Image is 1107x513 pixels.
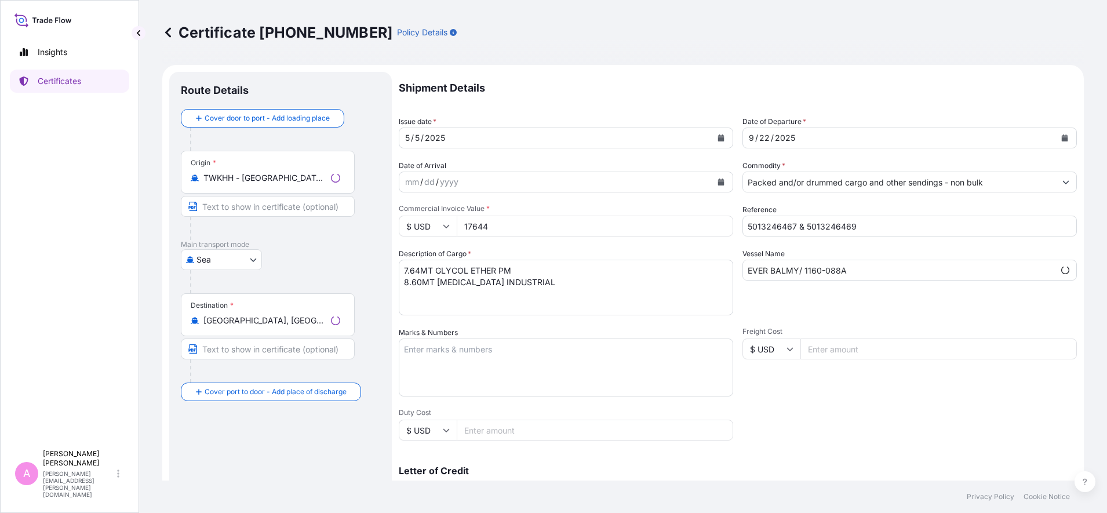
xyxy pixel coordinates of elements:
[181,109,344,128] button: Cover door to port - Add loading place
[205,386,347,398] span: Cover port to door - Add place of discharge
[43,470,115,498] p: [PERSON_NAME][EMAIL_ADDRESS][PERSON_NAME][DOMAIN_NAME]
[399,248,471,260] label: Description of Cargo
[742,204,777,216] label: Reference
[331,316,340,325] div: Loading
[23,468,30,479] span: A
[420,175,423,189] div: /
[38,46,67,58] p: Insights
[424,131,446,145] div: year,
[712,129,730,147] button: Calendar
[411,131,414,145] div: /
[43,449,115,468] p: [PERSON_NAME] [PERSON_NAME]
[712,173,730,191] button: Calendar
[743,260,1054,281] input: Type to search vessel name or IMO
[399,466,1077,475] p: Letter of Credit
[457,420,733,441] input: Enter amount
[205,112,330,124] span: Cover door to port - Add loading place
[38,75,81,87] p: Certificates
[748,131,755,145] div: month,
[758,131,771,145] div: day,
[181,240,380,249] p: Main transport mode
[404,131,411,145] div: month,
[196,254,211,265] span: Sea
[181,249,262,270] button: Select transport
[399,408,733,417] span: Duty Cost
[967,492,1014,501] a: Privacy Policy
[191,301,234,310] div: Destination
[774,131,796,145] div: year,
[414,131,421,145] div: day,
[162,23,392,42] p: Certificate [PHONE_NUMBER]
[1054,259,1076,281] button: Show suggestions
[203,172,326,184] input: Origin
[191,158,216,168] div: Origin
[397,27,447,38] p: Policy Details
[181,383,361,401] button: Cover port to door - Add place of discharge
[399,204,733,213] span: Commercial Invoice Value
[423,175,436,189] div: day,
[742,216,1077,237] input: Enter booking reference
[181,339,355,359] input: Text to appear on certificate
[755,131,758,145] div: /
[181,83,249,97] p: Route Details
[399,116,436,128] span: Issue date
[742,248,785,260] label: Vessel Name
[743,172,1055,192] input: Type to search commodity
[181,196,355,217] input: Text to appear on certificate
[404,175,420,189] div: month,
[10,70,129,93] a: Certificates
[399,72,1077,104] p: Shipment Details
[800,339,1077,359] input: Enter amount
[771,131,774,145] div: /
[742,160,785,172] label: Commodity
[457,216,733,237] input: Enter amount
[742,116,806,128] span: Date of Departure
[10,41,129,64] a: Insights
[742,327,1077,336] span: Freight Cost
[399,260,733,315] textarea: 7.64MT GLYCOL ETHER PM 8.60MT [MEDICAL_DATA] INDUSTRIAL
[1024,492,1070,501] a: Cookie Notice
[1055,172,1076,192] button: Show suggestions
[439,175,460,189] div: year,
[436,175,439,189] div: /
[399,160,446,172] span: Date of Arrival
[421,131,424,145] div: /
[399,327,458,339] label: Marks & Numbers
[331,173,340,183] div: Loading
[203,315,326,326] input: Destination
[1055,129,1074,147] button: Calendar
